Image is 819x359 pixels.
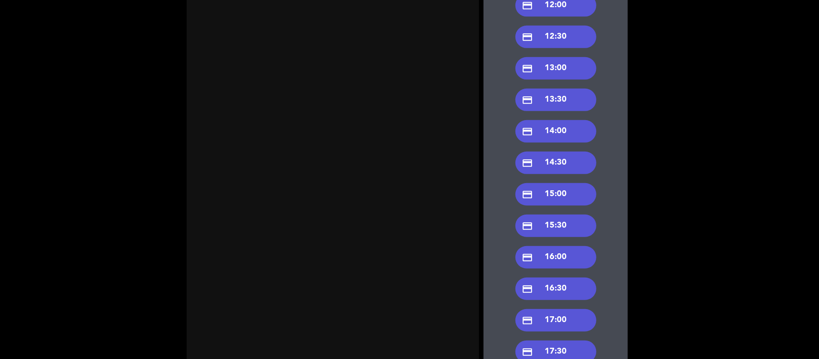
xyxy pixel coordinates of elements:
i: credit_card [522,126,533,137]
i: credit_card [522,31,533,43]
i: credit_card [522,220,533,232]
div: 13:30 [515,89,596,111]
i: credit_card [522,315,533,326]
i: credit_card [522,346,533,358]
div: 14:00 [515,120,596,143]
i: credit_card [522,157,533,169]
i: credit_card [522,94,533,106]
i: credit_card [522,63,533,74]
div: 13:00 [515,57,596,80]
div: 14:30 [515,152,596,174]
div: 17:00 [515,309,596,332]
div: 16:00 [515,246,596,269]
i: credit_card [522,252,533,263]
div: 12:30 [515,26,596,48]
div: 16:30 [515,278,596,300]
div: 15:00 [515,183,596,206]
i: credit_card [522,189,533,200]
div: 15:30 [515,215,596,237]
i: credit_card [522,283,533,295]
